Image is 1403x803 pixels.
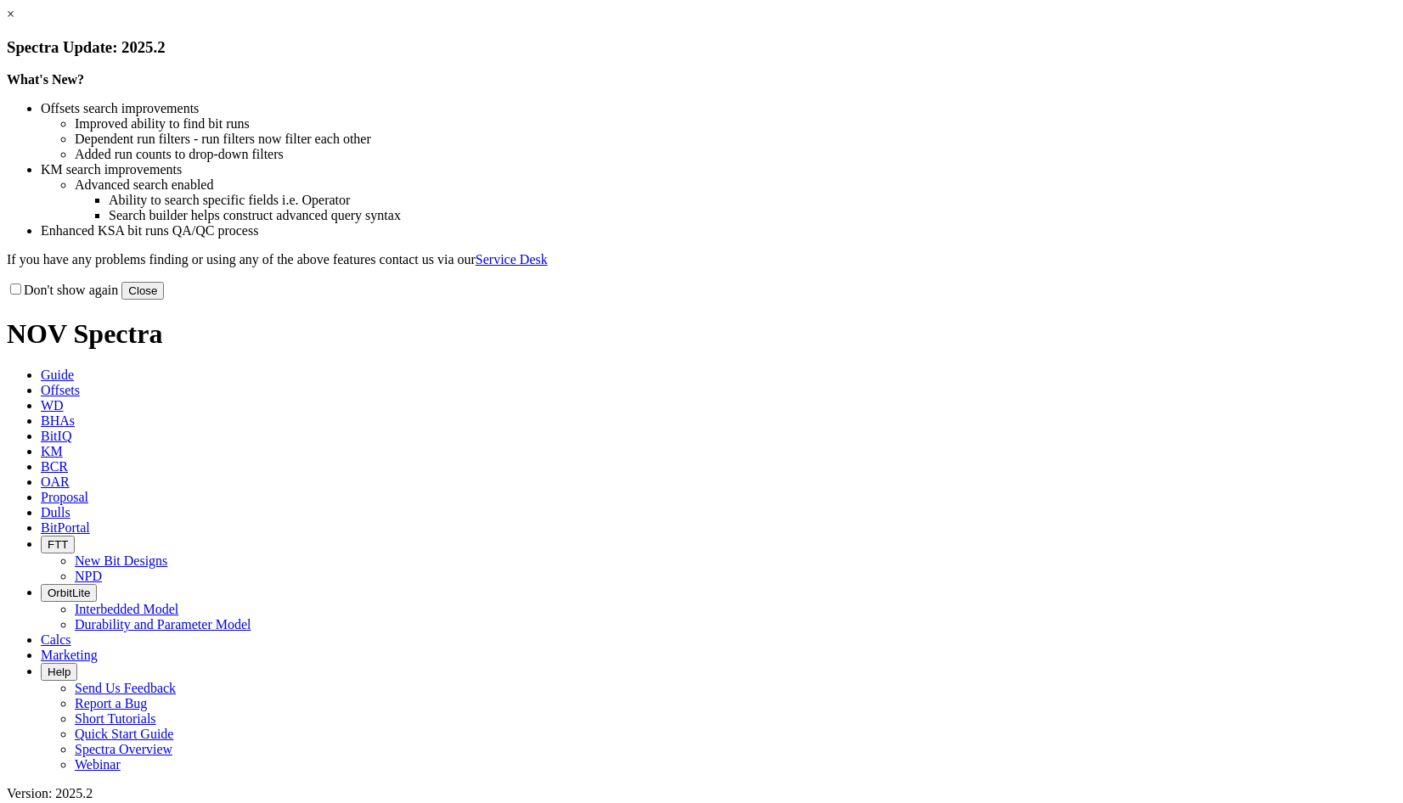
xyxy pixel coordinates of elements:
[41,101,1396,116] li: Offsets search improvements
[41,444,63,458] span: KM
[75,177,1396,193] li: Advanced search enabled
[41,429,71,443] span: BitIQ
[48,538,68,551] span: FTT
[41,505,70,519] span: Dulls
[7,38,1396,57] h3: Spectra Update: 2025.2
[7,7,14,21] a: ×
[476,252,548,267] a: Service Desk
[75,696,147,710] a: Report a Bug
[41,223,1396,239] li: Enhanced KSA bit runs QA/QC process
[75,569,102,583] a: NPD
[75,617,251,632] a: Durability and Parameter Model
[7,252,1396,267] p: If you have any problems finding or using any of the above features contact us via our
[75,132,1396,147] li: Dependent run filters - run filters now filter each other
[41,413,75,428] span: BHAs
[121,282,164,300] button: Close
[75,681,176,695] a: Send Us Feedback
[41,632,71,647] span: Calcs
[7,786,1396,801] div: Version: 2025.2
[10,284,21,295] input: Don't show again
[41,383,80,397] span: Offsets
[41,490,88,504] span: Proposal
[41,368,74,382] span: Guide
[75,147,1396,162] li: Added run counts to drop-down filters
[75,116,1396,132] li: Improved ability to find bit runs
[41,648,98,662] span: Marketing
[48,587,90,599] span: OrbitLite
[7,72,84,87] strong: What's New?
[41,398,64,413] span: WD
[109,193,1396,208] li: Ability to search specific fields i.e. Operator
[75,757,121,772] a: Webinar
[75,602,178,616] a: Interbedded Model
[41,162,1396,177] li: KM search improvements
[7,283,118,297] label: Don't show again
[48,665,70,678] span: Help
[75,727,173,741] a: Quick Start Guide
[41,520,90,535] span: BitPortal
[75,742,172,756] a: Spectra Overview
[7,318,1396,350] h1: NOV Spectra
[109,208,1396,223] li: Search builder helps construct advanced query syntax
[41,459,68,474] span: BCR
[75,553,167,568] a: New Bit Designs
[75,711,156,726] a: Short Tutorials
[41,474,70,489] span: OAR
